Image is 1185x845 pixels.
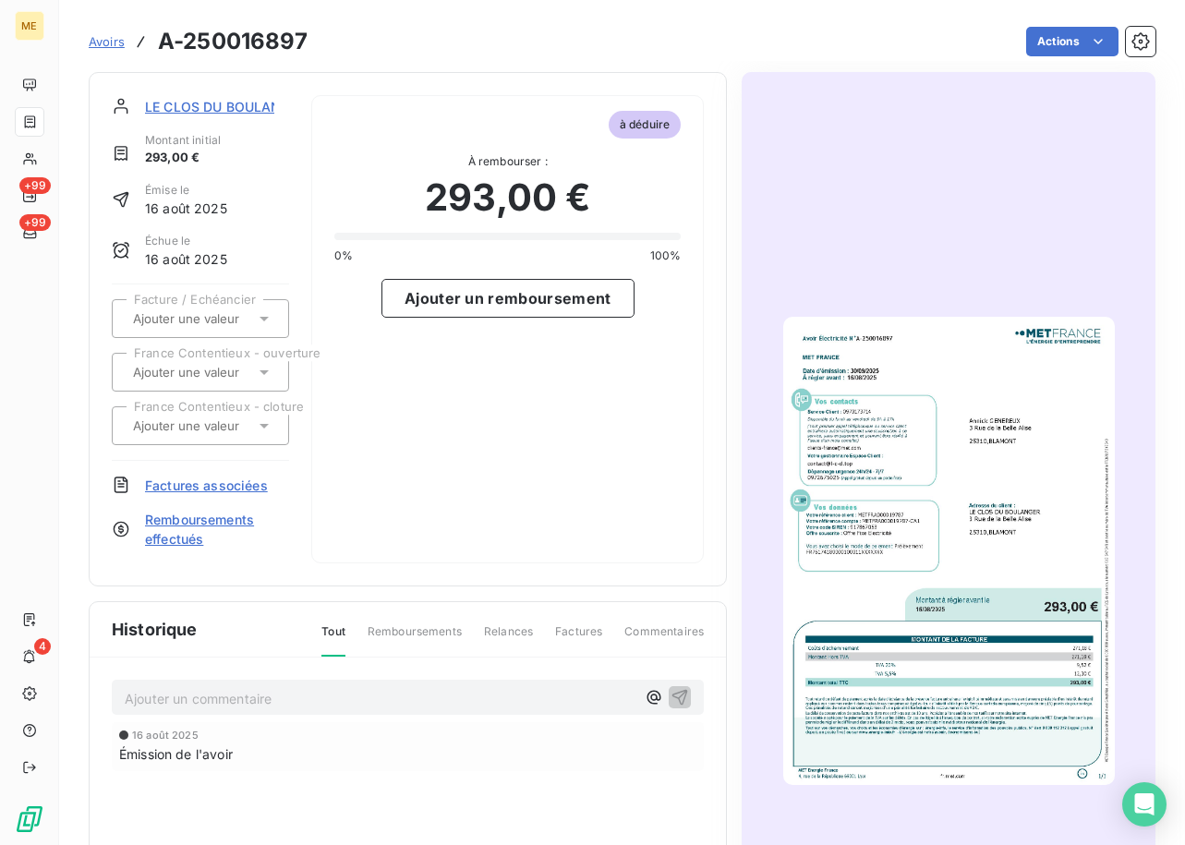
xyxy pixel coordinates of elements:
span: Historique [112,617,198,642]
span: Tout [321,623,345,657]
span: Émission de l'avoir [119,744,233,764]
span: +99 [19,214,51,231]
span: Factures [555,623,602,655]
span: 0% [334,247,353,264]
span: LE CLOS DU BOULANGER [145,97,307,116]
button: Ajouter un remboursement [381,279,635,318]
h3: A-250016897 [158,25,308,58]
span: 16 août 2025 [145,199,227,218]
span: Émise le [145,182,227,199]
span: 16 août 2025 [145,249,227,269]
span: 293,00 € [145,149,221,167]
span: Relances [484,623,533,655]
span: Avoirs [89,34,125,49]
span: Échue le [145,233,227,249]
div: Open Intercom Messenger [1122,782,1167,827]
img: creditNote_thumbnail [783,317,1115,785]
input: Ajouter une valeur [131,364,317,380]
a: Avoirs [89,32,125,51]
span: 4 [34,638,51,655]
span: à déduire [609,111,681,139]
input: Ajouter une valeur [131,417,317,434]
span: Factures associées [145,476,268,495]
span: 16 août 2025 [132,730,199,741]
button: Actions [1026,27,1118,56]
span: Montant initial [145,132,221,149]
span: +99 [19,177,51,194]
span: 100% [650,247,682,264]
span: Commentaires [624,623,704,655]
input: Ajouter une valeur [131,310,317,327]
div: ME [15,11,44,41]
span: Remboursements effectués [145,510,289,549]
span: 293,00 € [425,170,590,225]
img: Logo LeanPay [15,804,44,834]
span: À rembourser : [334,153,681,170]
span: Remboursements [368,623,462,655]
